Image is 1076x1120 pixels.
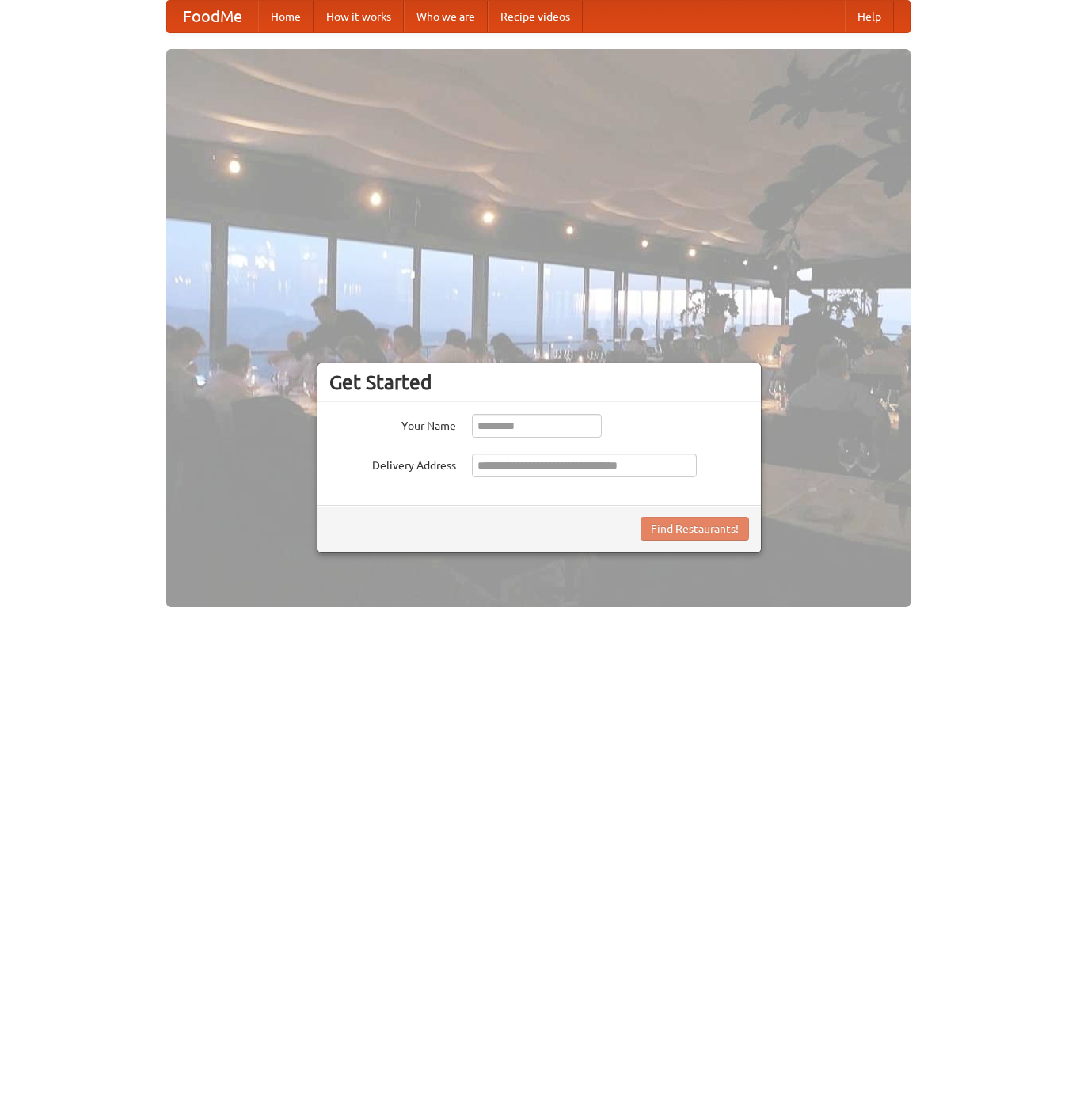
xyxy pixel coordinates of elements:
[329,454,456,473] label: Delivery Address
[404,1,488,32] a: Who we are
[641,517,749,541] button: Find Restaurants!
[314,1,404,32] a: How it works
[329,370,749,394] h3: Get Started
[258,1,314,32] a: Home
[488,1,583,32] a: Recipe videos
[845,1,894,32] a: Help
[167,1,258,32] a: FoodMe
[329,414,456,434] label: Your Name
